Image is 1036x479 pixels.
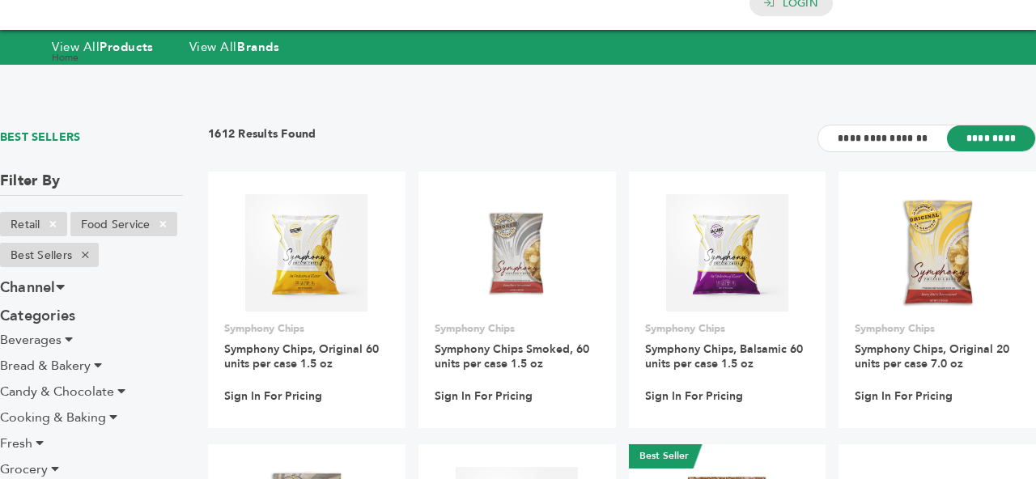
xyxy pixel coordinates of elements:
[150,214,176,234] span: ×
[435,321,600,336] p: Symphony Chips
[90,51,173,64] a: View All Products
[666,194,788,311] img: Symphony Chips, Balsamic 60 units per case 1.5 oz
[899,194,976,311] img: Symphony Chips, Original 20 units per case 7.0 oz
[855,389,953,404] a: Sign In For Pricing
[81,51,87,64] span: >
[70,212,177,236] li: Food Service
[645,321,810,336] p: Symphony Chips
[435,389,533,404] a: Sign In For Pricing
[645,341,803,371] a: Symphony Chips, Balsamic 60 units per case 1.5 oz
[208,126,316,151] h3: 1612 Results Found
[855,321,1020,336] p: Symphony Chips
[435,341,589,371] a: Symphony Chips Smoked, 60 units per case 1.5 oz
[52,51,79,64] a: Home
[40,214,66,234] span: ×
[645,389,743,404] a: Sign In For Pricing
[224,389,322,404] a: Sign In For Pricing
[224,321,389,336] p: Symphony Chips
[855,341,1009,371] a: Symphony Chips, Original 20 units per case 7.0 oz
[224,341,379,371] a: Symphony Chips, Original 60 units per case 1.5 oz
[72,245,99,265] span: ×
[458,194,575,312] img: Symphony Chips Smoked, 60 units per case 1.5 oz
[245,194,367,311] img: Symphony Chips, Original 60 units per case 1.5 oz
